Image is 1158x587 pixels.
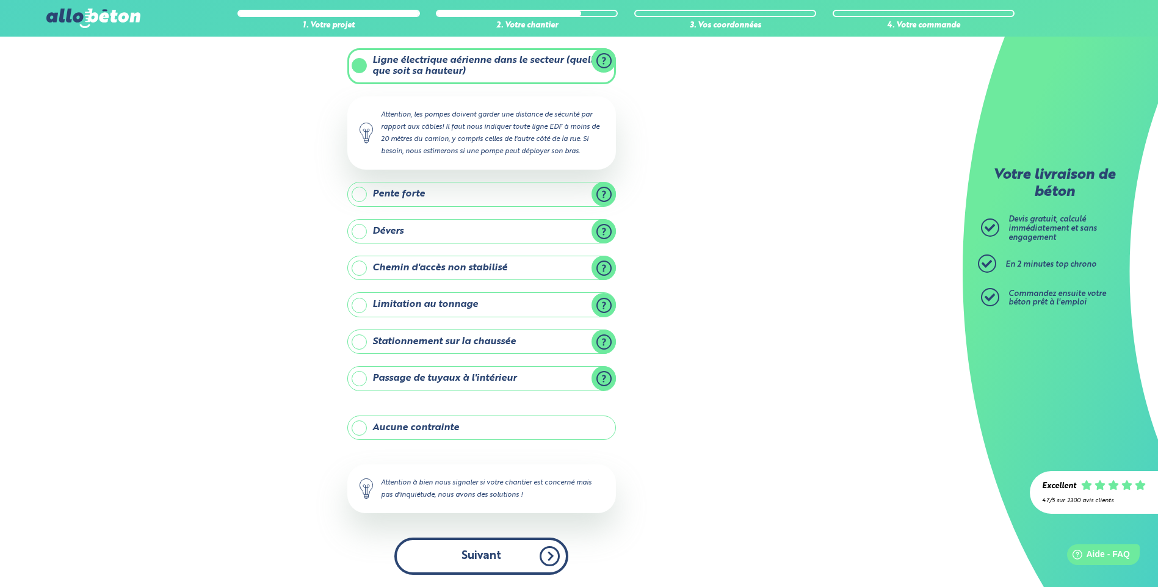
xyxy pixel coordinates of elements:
[347,292,616,317] label: Limitation au tonnage
[1049,539,1145,574] iframe: Help widget launcher
[1042,482,1076,491] div: Excellent
[347,256,616,280] label: Chemin d'accès non stabilisé
[833,21,1015,31] div: 4. Votre commande
[1008,290,1106,307] span: Commandez ensuite votre béton prêt à l'emploi
[394,538,568,575] button: Suivant
[347,182,616,206] label: Pente forte
[984,167,1124,201] p: Votre livraison de béton
[1005,261,1096,268] span: En 2 minutes top chrono
[347,96,616,170] div: Attention, les pompes doivent garder une distance de sécurité par rapport aux câbles! Il faut nou...
[46,9,140,28] img: allobéton
[347,366,616,391] label: Passage de tuyaux à l'intérieur
[1008,215,1097,241] span: Devis gratuit, calculé immédiatement et sans engagement
[436,21,618,31] div: 2. Votre chantier
[347,416,616,440] label: Aucune contrainte
[634,21,816,31] div: 3. Vos coordonnées
[1042,497,1146,504] div: 4.7/5 sur 2300 avis clients
[237,21,419,31] div: 1. Votre projet
[347,330,616,354] label: Stationnement sur la chaussée
[347,48,616,84] label: Ligne électrique aérienne dans le secteur (quelle que soit sa hauteur)
[347,464,616,513] div: Attention à bien nous signaler si votre chantier est concerné mais pas d'inquiétude, nous avons d...
[347,219,616,243] label: Dévers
